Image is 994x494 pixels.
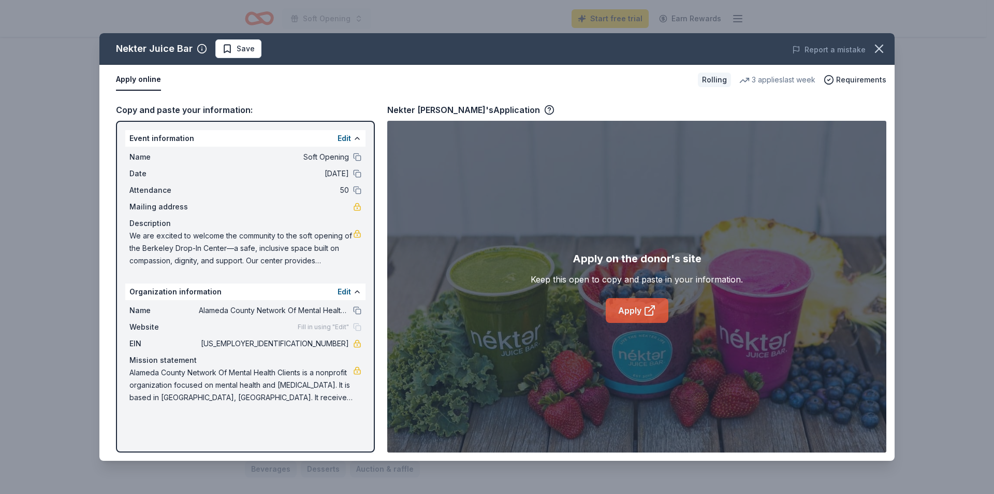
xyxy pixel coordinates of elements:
[215,39,261,58] button: Save
[129,321,199,333] span: Website
[338,286,351,298] button: Edit
[792,44,866,56] button: Report a mistake
[531,273,743,286] div: Keep this open to copy and paste in your information.
[298,323,349,331] span: Fill in using "Edit"
[116,69,161,91] button: Apply online
[129,184,199,196] span: Attendance
[199,167,349,180] span: [DATE]
[129,337,199,350] span: EIN
[199,184,349,196] span: 50
[129,304,199,317] span: Name
[698,73,731,87] div: Rolling
[199,304,349,317] span: Alameda County Network Of Mental Health Clients
[129,354,361,366] div: Mission statement
[606,298,668,323] a: Apply
[836,74,886,86] span: Requirements
[129,167,199,180] span: Date
[129,230,353,267] span: We are excited to welcome the community to the soft opening of the Berkeley Drop-In Center—a safe...
[199,337,349,350] span: [US_EMPLOYER_IDENTIFICATION_NUMBER]
[573,250,701,267] div: Apply on the donor's site
[199,151,349,163] span: Soft Opening
[129,217,361,230] div: Description
[739,74,815,86] div: 3 applies last week
[129,366,353,404] span: Alameda County Network Of Mental Health Clients is a nonprofit organization focused on mental hea...
[129,201,199,213] span: Mailing address
[824,74,886,86] button: Requirements
[116,103,375,117] div: Copy and paste your information:
[129,151,199,163] span: Name
[237,43,255,55] span: Save
[116,40,193,57] div: Nekter Juice Bar
[338,132,351,145] button: Edit
[387,103,554,117] div: Nekter [PERSON_NAME]'s Application
[125,284,366,300] div: Organization information
[125,130,366,147] div: Event information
